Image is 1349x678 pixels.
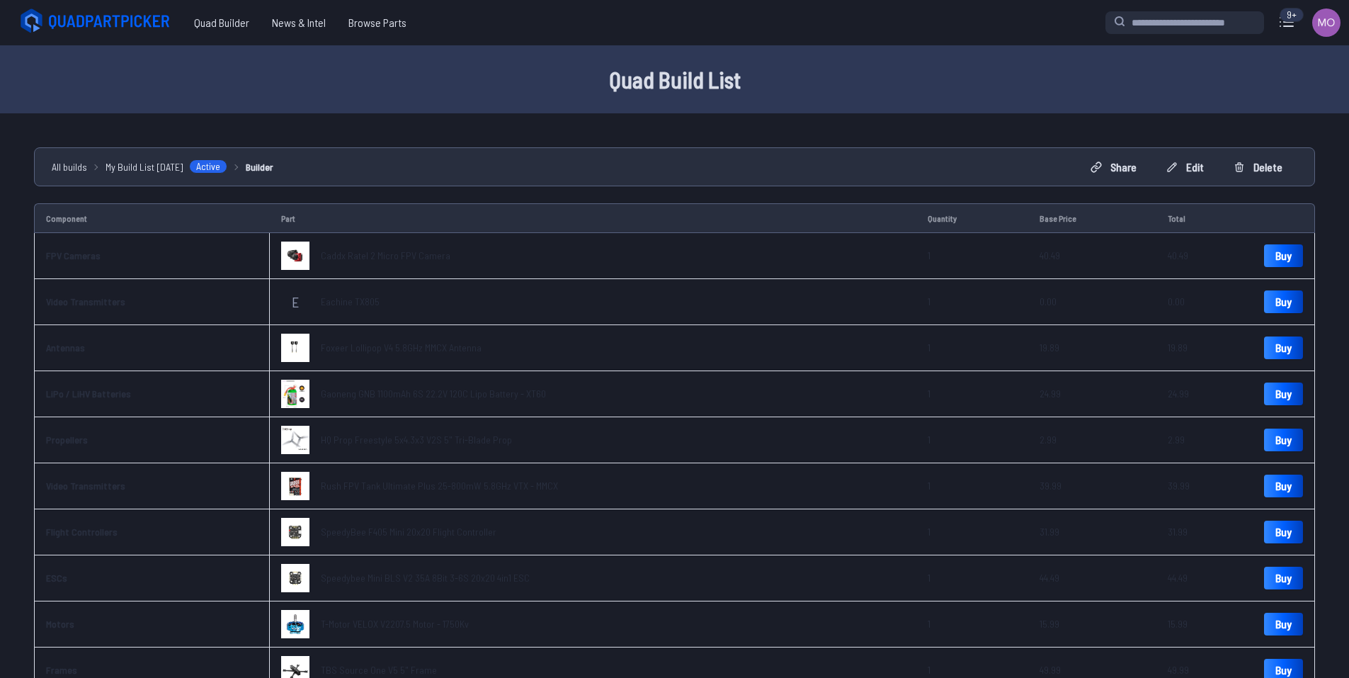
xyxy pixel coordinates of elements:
[1264,290,1303,313] a: Buy
[321,571,530,585] a: Speedybee Mini BLS V2 35A 8Bit 3-6S 20x20 4in1 ESC
[1028,555,1156,601] td: 44.49
[281,610,309,638] img: image
[321,618,469,630] span: T-Motor VELOX V2207.5 Motor - 1750Kv
[321,663,437,677] a: TBS Source One V5 5" Frame
[321,479,558,493] a: Rush FPV Tank Ultimate Plus 25-800mW 5.8GHz VTX - MMCX
[46,480,125,492] a: Video Transmitters
[1264,475,1303,497] a: Buy
[321,480,558,492] span: Rush FPV Tank Ultimate Plus 25-800mW 5.8GHz VTX - MMCX
[1264,613,1303,635] a: Buy
[46,295,125,307] span: Video Transmitters
[106,159,227,174] a: My Build List [DATE]Active
[928,434,930,446] span: 1
[1264,337,1303,359] a: Buy
[281,564,309,592] img: image
[928,249,930,261] span: 1
[1264,244,1303,267] a: Buy
[1156,463,1253,509] td: 39.99
[1280,8,1304,22] div: 9+
[1154,156,1216,179] button: Edit
[46,664,77,676] a: Frames
[46,249,101,261] a: FPV Cameras
[1222,156,1294,179] button: Delete
[928,388,930,400] span: 1
[183,9,261,37] a: Quad Builder
[1028,203,1156,233] td: Base Price
[321,341,482,355] a: Foxeer Lollipop V4 5.8GHz MMCX Antenna
[1312,9,1341,37] img: User
[281,380,309,408] img: image
[928,341,930,354] span: 1
[1264,521,1303,543] a: Buy
[1156,371,1253,417] td: 24.99
[261,9,337,37] a: News & Intel
[928,572,930,584] span: 1
[1156,509,1253,555] td: 31.99
[106,159,183,174] span: My Build List [DATE]
[928,664,930,676] span: 1
[928,526,930,538] span: 1
[1028,233,1156,279] td: 40.49
[321,526,496,538] span: SpeedyBee F405 Mini 20x20 Flight Controller
[222,62,1128,96] h1: Quad Build List
[321,664,437,676] span: TBS Source One V5 5" Frame
[1078,156,1149,179] button: Share
[1156,325,1253,371] td: 19.89
[1264,567,1303,589] a: Buy
[321,249,450,261] span: Caddx Ratel 2 Micro FPV Camera
[281,426,309,454] img: image
[281,518,309,546] img: image
[1028,463,1156,509] td: 39.99
[246,159,273,174] a: Builder
[1028,601,1156,648] td: 15.99
[321,525,496,539] a: SpeedyBee F405 Mini 20x20 Flight Controller
[46,434,88,446] a: Propellers
[916,203,1028,233] td: Quantity
[1028,371,1156,417] td: 24.99
[1156,555,1253,601] td: 44.49
[189,159,227,174] span: Active
[46,388,131,400] a: LiPo / LiHV Batteries
[321,572,530,584] span: Speedybee Mini BLS V2 35A 8Bit 3-6S 20x20 4in1 ESC
[34,203,270,233] td: Component
[270,203,916,233] td: Part
[321,617,469,631] a: T-Motor VELOX V2207.5 Motor - 1750Kv
[928,295,930,307] span: 1
[321,434,512,446] span: HQ Prop Freestyle 5x4.3x3 V2S 5" Tri-Blade Prop
[1156,233,1253,279] td: 40.49
[292,295,299,309] span: E
[321,387,546,401] a: Gaoneng GNB 1100mAh 6S 22.2V 120C Lipo Battery - XT60
[1028,417,1156,463] td: 2.99
[1028,509,1156,555] td: 31.99
[46,526,118,538] a: Flight Controllers
[281,334,309,362] img: image
[1156,417,1253,463] td: 2.99
[321,388,546,400] span: Gaoneng GNB 1100mAh 6S 22.2V 120C Lipo Battery - XT60
[1028,279,1156,325] td: 0.00
[321,433,512,447] a: HQ Prop Freestyle 5x4.3x3 V2S 5" Tri-Blade Prop
[46,618,74,630] a: Motors
[928,480,930,492] span: 1
[281,472,309,500] img: image
[321,249,450,263] a: Caddx Ratel 2 Micro FPV Camera
[1264,383,1303,405] a: Buy
[321,295,380,309] span: Eachine TX805
[928,618,930,630] span: 1
[1156,203,1253,233] td: Total
[321,341,482,354] span: Foxeer Lollipop V4 5.8GHz MMCX Antenna
[46,341,85,354] a: Antennas
[52,159,87,174] a: All builds
[1264,429,1303,451] a: Buy
[337,9,418,37] a: Browse Parts
[46,572,67,584] a: ESCs
[281,242,309,270] img: image
[1028,325,1156,371] td: 19.89
[1156,601,1253,648] td: 15.99
[1156,279,1253,325] td: 0.00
